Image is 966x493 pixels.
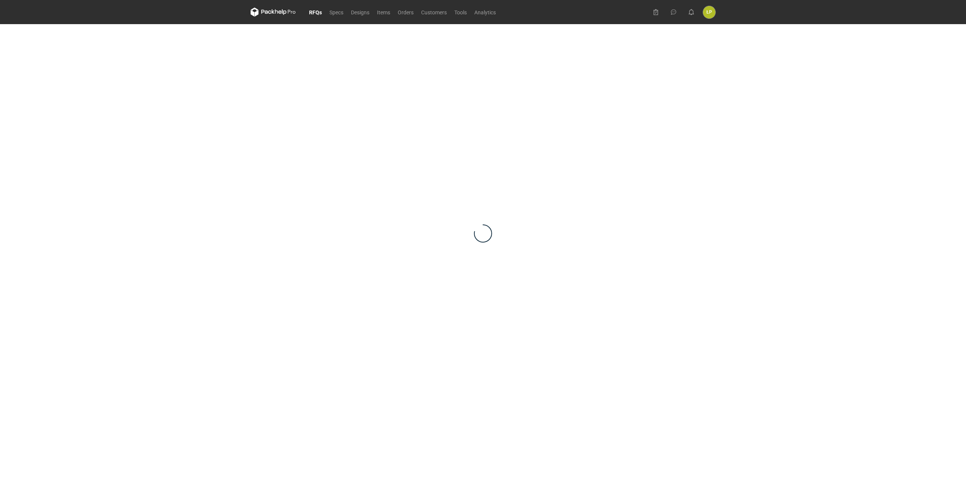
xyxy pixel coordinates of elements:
[251,8,296,17] svg: Packhelp Pro
[417,8,451,17] a: Customers
[451,8,471,17] a: Tools
[703,6,715,18] button: ŁP
[305,8,326,17] a: RFQs
[326,8,347,17] a: Specs
[471,8,500,17] a: Analytics
[703,6,715,18] div: Łukasz Postawa
[394,8,417,17] a: Orders
[347,8,373,17] a: Designs
[373,8,394,17] a: Items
